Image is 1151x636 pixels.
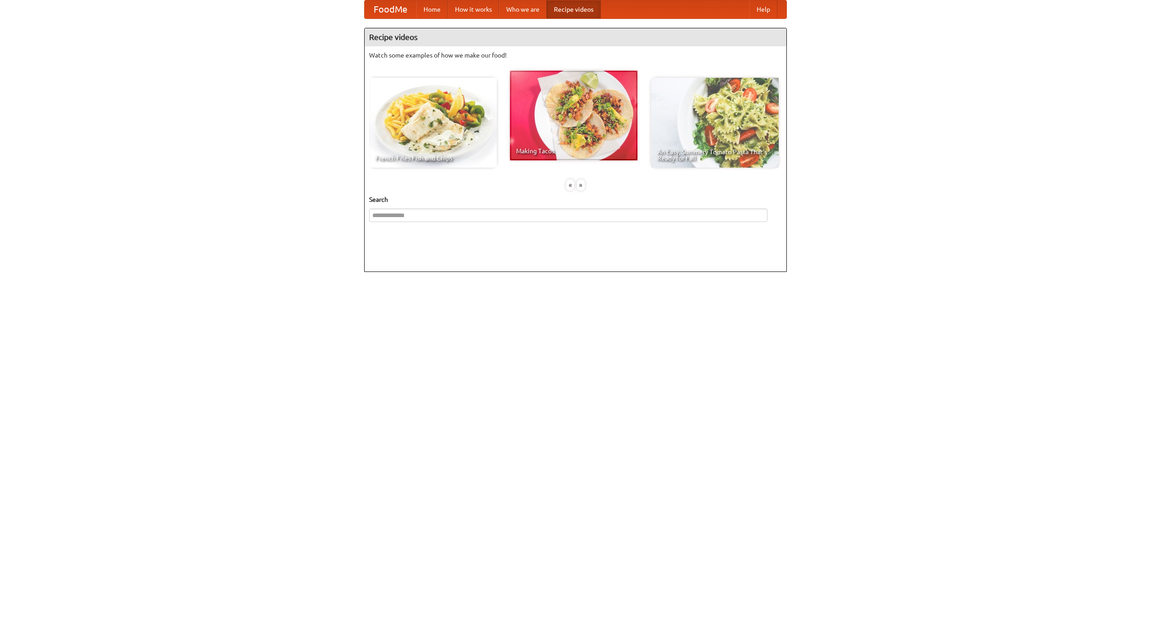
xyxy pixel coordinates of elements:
[365,28,786,46] h4: Recipe videos
[365,0,416,18] a: FoodMe
[749,0,777,18] a: Help
[416,0,448,18] a: Home
[547,0,601,18] a: Recipe videos
[375,155,491,161] span: French Fries Fish and Chips
[577,179,585,191] div: »
[369,51,782,60] p: Watch some examples of how we make our food!
[657,149,772,161] span: An Easy, Summery Tomato Pasta That's Ready for Fall
[651,78,779,168] a: An Easy, Summery Tomato Pasta That's Ready for Fall
[510,71,638,160] a: Making Tacos
[516,148,631,154] span: Making Tacos
[369,78,497,168] a: French Fries Fish and Chips
[369,195,782,204] h5: Search
[499,0,547,18] a: Who we are
[448,0,499,18] a: How it works
[566,179,574,191] div: «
